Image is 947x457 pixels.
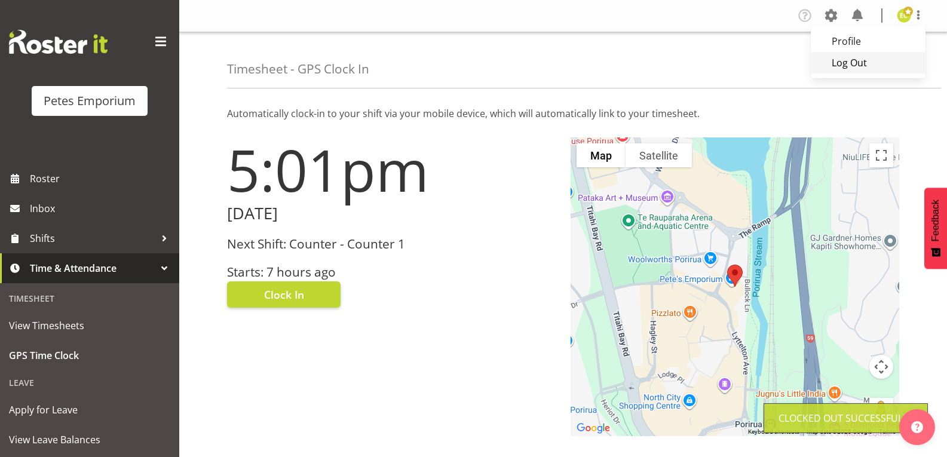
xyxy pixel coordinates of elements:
[227,204,556,223] h2: [DATE]
[9,431,170,449] span: View Leave Balances
[869,143,893,167] button: Toggle fullscreen view
[3,370,176,395] div: Leave
[811,30,925,52] a: Profile
[911,421,923,433] img: help-xxl-2.png
[3,311,176,341] a: View Timesheets
[897,8,911,23] img: emma-croft7499.jpg
[869,398,893,422] button: Drag Pegman onto the map to open Street View
[30,170,173,188] span: Roster
[626,143,692,167] button: Show satellite imagery
[44,92,136,110] div: Petes Emporium
[3,395,176,425] a: Apply for Leave
[9,317,170,335] span: View Timesheets
[748,428,799,436] button: Keyboard shortcuts
[3,286,176,311] div: Timesheet
[869,355,893,379] button: Map camera controls
[30,229,155,247] span: Shifts
[9,346,170,364] span: GPS Time Clock
[779,411,913,425] div: Clocked out Successfully
[930,200,941,241] span: Feedback
[30,200,173,217] span: Inbox
[3,341,176,370] a: GPS Time Clock
[227,281,341,308] button: Clock In
[264,287,304,302] span: Clock In
[227,62,369,76] h4: Timesheet - GPS Clock In
[227,106,899,121] p: Automatically clock-in to your shift via your mobile device, which will automatically link to you...
[811,52,925,73] a: Log Out
[577,143,626,167] button: Show street map
[227,237,556,251] h3: Next Shift: Counter - Counter 1
[3,425,176,455] a: View Leave Balances
[9,30,108,54] img: Rosterit website logo
[227,137,556,202] h1: 5:01pm
[9,401,170,419] span: Apply for Leave
[30,259,155,277] span: Time & Attendance
[574,421,613,436] img: Google
[227,265,556,279] h3: Starts: 7 hours ago
[924,188,947,269] button: Feedback - Show survey
[574,421,613,436] a: Open this area in Google Maps (opens a new window)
